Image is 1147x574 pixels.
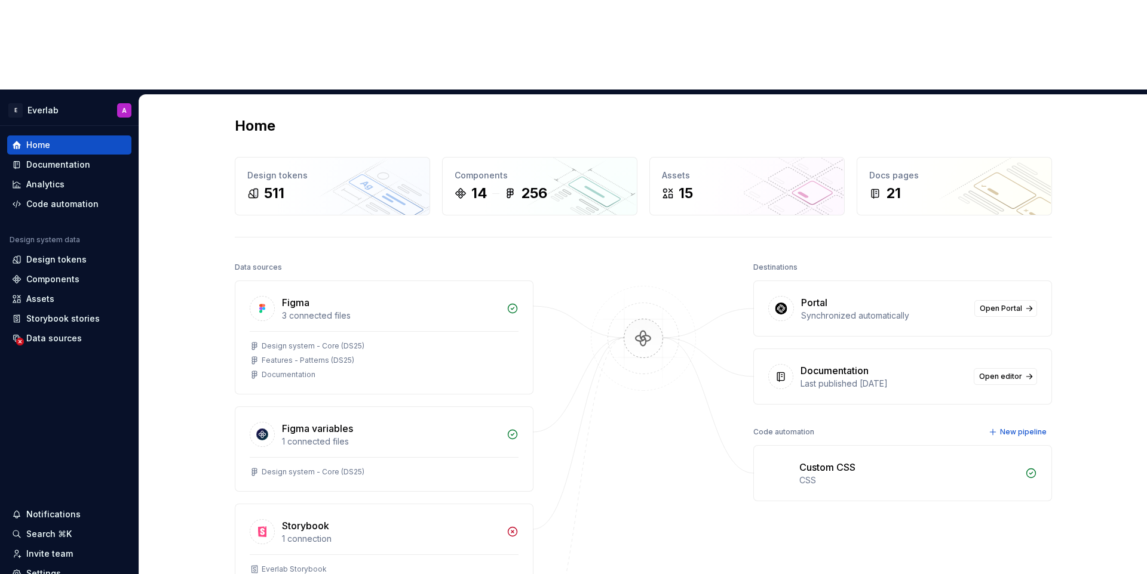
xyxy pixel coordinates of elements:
[7,505,131,524] button: Notifications
[7,195,131,214] a: Code automation
[262,467,364,477] div: Design system - Core (DS25)
[471,184,487,203] div: 14
[282,436,499,448] div: 1 connected files
[282,533,499,545] div: 1 connection
[7,289,131,308] a: Assets
[7,135,131,155] a: Home
[753,424,814,440] div: Code automation
[282,421,353,436] div: Figma variables
[26,198,99,210] div: Code automation
[7,309,131,328] a: Storybook stories
[282,295,309,310] div: Figma
[264,184,284,203] div: 511
[985,424,1052,440] button: New pipeline
[869,169,1039,181] div: Docs pages
[679,184,693,203] div: 15
[979,372,1022,381] span: Open editor
[886,184,901,203] div: 21
[980,304,1022,313] span: Open Portal
[7,544,131,563] a: Invite team
[7,524,131,544] button: Search ⌘K
[235,157,430,215] a: Design tokens511
[801,378,967,390] div: Last published [DATE]
[262,341,364,351] div: Design system - Core (DS25)
[7,329,131,348] a: Data sources
[799,474,1018,486] div: CSS
[2,97,136,123] button: EEverlabA
[801,295,827,310] div: Portal
[801,363,869,378] div: Documentation
[7,250,131,269] a: Design tokens
[857,157,1052,215] a: Docs pages21
[799,460,855,474] div: Custom CSS
[262,564,327,574] div: Everlab Storybook
[7,155,131,174] a: Documentation
[26,139,50,151] div: Home
[282,519,329,533] div: Storybook
[262,370,315,379] div: Documentation
[753,259,798,276] div: Destinations
[26,548,73,560] div: Invite team
[26,254,87,266] div: Design tokens
[122,106,127,115] div: A
[7,175,131,194] a: Analytics
[26,313,100,325] div: Storybook stories
[235,116,275,135] h2: Home
[262,356,354,365] div: Features - Patterns (DS25)
[7,270,131,289] a: Components
[26,293,54,305] div: Assets
[235,280,533,394] a: Figma3 connected filesDesign system - Core (DS25)Features - Patterns (DS25)Documentation
[26,159,90,171] div: Documentation
[10,235,80,245] div: Design system data
[442,157,637,215] a: Components14256
[26,528,72,540] div: Search ⌘K
[26,178,65,190] div: Analytics
[26,273,79,285] div: Components
[455,169,625,181] div: Components
[974,300,1037,317] a: Open Portal
[235,259,282,276] div: Data sources
[26,508,81,520] div: Notifications
[235,406,533,492] a: Figma variables1 connected filesDesign system - Core (DS25)
[282,310,499,322] div: 3 connected files
[649,157,845,215] a: Assets15
[801,310,967,322] div: Synchronized automatically
[662,169,832,181] div: Assets
[521,184,547,203] div: 256
[8,103,23,118] div: E
[26,332,82,344] div: Data sources
[1000,427,1047,437] span: New pipeline
[27,104,59,116] div: Everlab
[247,169,418,181] div: Design tokens
[974,368,1037,385] a: Open editor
